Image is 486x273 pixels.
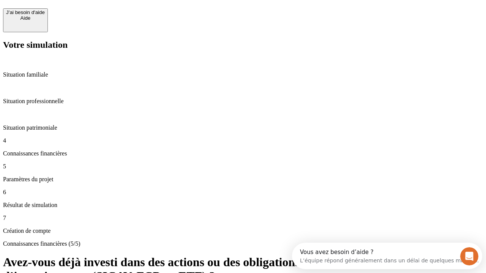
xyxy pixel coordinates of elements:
h2: Votre simulation [3,40,483,50]
button: J’ai besoin d'aideAide [3,8,48,32]
div: Ouvrir le Messenger Intercom [3,3,209,24]
p: Résultat de simulation [3,202,483,209]
p: Paramètres du projet [3,176,483,183]
div: J’ai besoin d'aide [6,9,45,15]
p: Création de compte [3,227,483,234]
p: 5 [3,163,483,170]
p: Connaissances financières [3,150,483,157]
p: Connaissances financières (5/5) [3,240,483,247]
p: Situation familiale [3,71,483,78]
p: 6 [3,189,483,196]
iframe: Intercom live chat [460,247,478,265]
p: Situation patrimoniale [3,124,483,131]
p: Situation professionnelle [3,98,483,105]
div: Aide [6,15,45,21]
p: 4 [3,137,483,144]
div: L’équipe répond généralement dans un délai de quelques minutes. [8,13,187,20]
div: Vous avez besoin d’aide ? [8,6,187,13]
iframe: Intercom live chat discovery launcher [292,243,482,269]
p: 7 [3,215,483,221]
